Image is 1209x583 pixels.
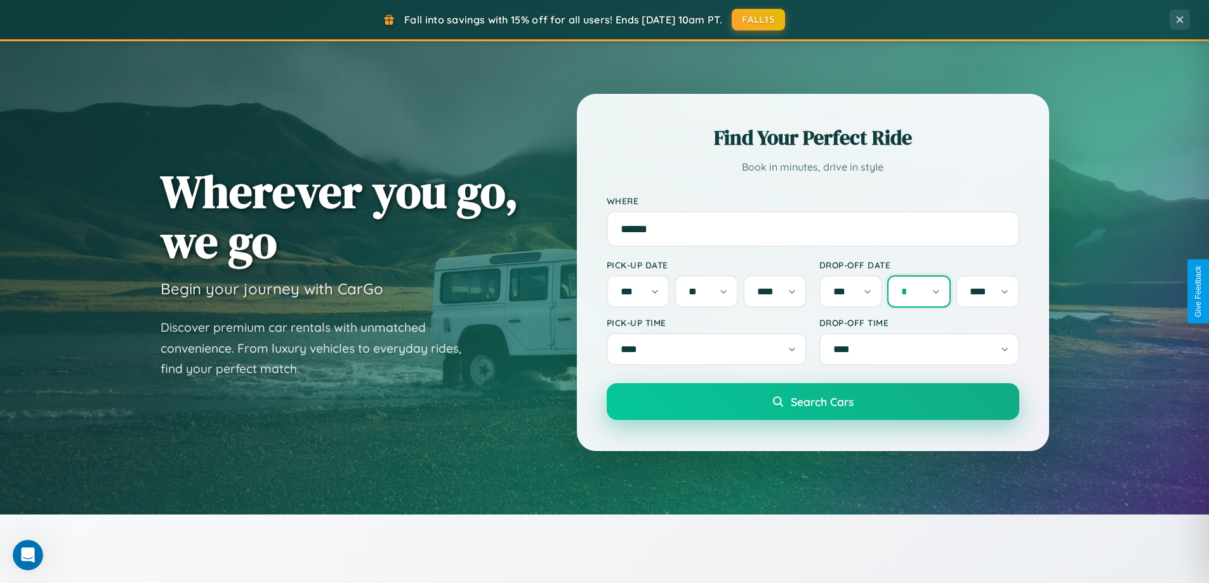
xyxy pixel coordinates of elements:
p: Discover premium car rentals with unmatched convenience. From luxury vehicles to everyday rides, ... [161,317,478,379]
button: Search Cars [607,383,1019,420]
h1: Wherever you go, we go [161,166,519,266]
label: Pick-up Date [607,259,807,270]
div: Give Feedback [1194,266,1203,317]
span: Search Cars [791,395,854,409]
h3: Begin your journey with CarGo [161,279,383,298]
h2: Find Your Perfect Ride [607,124,1019,152]
button: FALL15 [732,9,785,30]
iframe: Intercom live chat [13,540,43,570]
label: Drop-off Date [819,259,1019,270]
span: Fall into savings with 15% off for all users! Ends [DATE] 10am PT. [404,13,722,26]
label: Pick-up Time [607,317,807,328]
label: Where [607,195,1019,206]
p: Book in minutes, drive in style [607,158,1019,176]
label: Drop-off Time [819,317,1019,328]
